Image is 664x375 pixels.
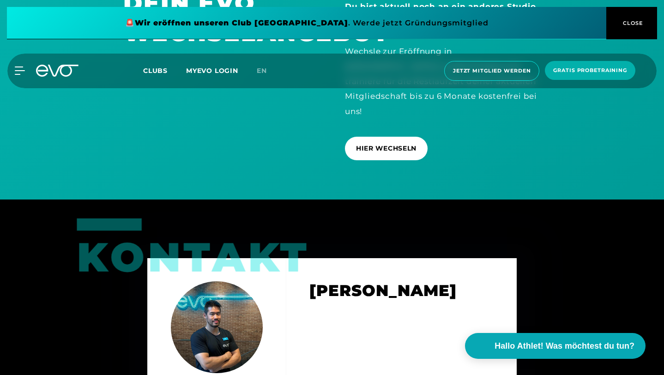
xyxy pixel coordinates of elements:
a: Gratis Probetraining [542,61,638,81]
button: CLOSE [606,7,657,39]
a: Jetzt Mitglied werden [441,61,542,81]
span: Jetzt Mitglied werden [453,67,531,75]
span: CLOSE [621,19,643,27]
span: Clubs [143,67,168,75]
span: Hallo Athlet! Was möchtest du tun? [495,340,634,352]
span: HIER WECHSELN [356,144,417,153]
a: en [257,66,278,76]
a: Clubs [143,66,186,75]
span: en [257,67,267,75]
button: Hallo Athlet! Was möchtest du tun? [465,333,646,359]
a: MYEVO LOGIN [186,67,238,75]
span: Gratis Probetraining [553,67,627,74]
a: HIER WECHSELN [345,130,431,167]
